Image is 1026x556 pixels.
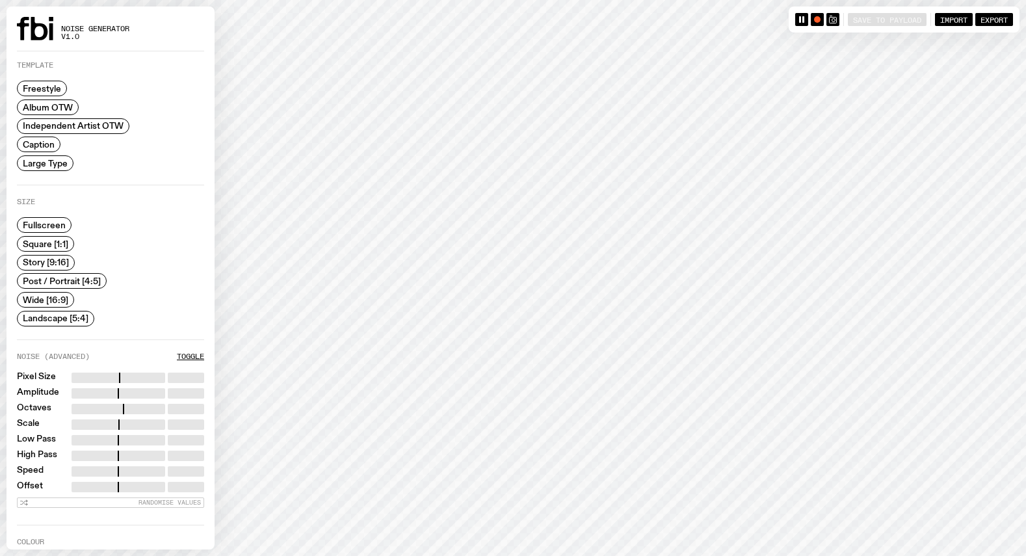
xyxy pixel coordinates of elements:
span: Independent Artist OTW [23,121,124,131]
button: Import [935,13,973,26]
label: Size [17,198,35,205]
label: Template [17,62,53,69]
span: Album OTW [23,102,73,112]
span: Landscape [5:4] [23,313,88,323]
span: Large Type [23,158,68,168]
label: Colour [17,538,44,546]
label: Amplitude [17,388,59,399]
label: Speed [17,466,44,477]
span: Caption [23,140,55,150]
span: Story [9:16] [23,258,69,267]
label: High Pass [17,451,57,461]
span: Square [1:1] [23,239,68,248]
label: Octaves [17,404,51,414]
span: Post / Portrait [4:5] [23,276,101,286]
span: Wide [16:9] [23,295,68,304]
span: Fullscreen [23,220,66,230]
button: Randomise Values [17,497,204,508]
button: Export [975,13,1013,26]
span: v1.0 [61,33,129,40]
label: Pixel Size [17,373,56,383]
span: Export [980,15,1008,23]
span: Freestyle [23,84,61,94]
span: Import [940,15,967,23]
span: Randomise Values [138,499,201,506]
span: Save to Payload [853,15,921,23]
button: Toggle [177,353,204,360]
span: Noise Generator [61,25,129,33]
label: Scale [17,419,40,430]
label: Offset [17,482,43,492]
label: Low Pass [17,435,56,445]
label: Noise (Advanced) [17,353,90,360]
button: Save to Payload [848,13,927,26]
